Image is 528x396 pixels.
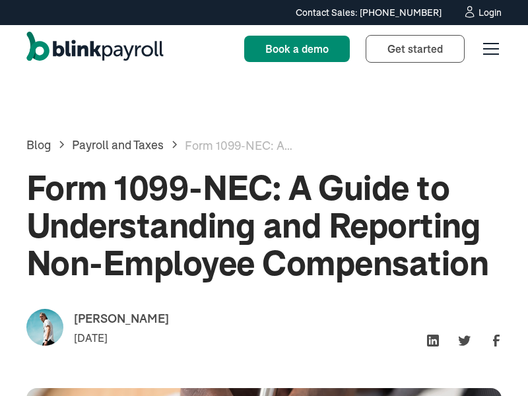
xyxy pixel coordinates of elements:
[265,42,329,55] span: Book a demo
[74,330,108,346] div: [DATE]
[26,170,502,283] h1: Form 1099-NEC: A Guide to Understanding and Reporting Non-Employee Compensation
[478,8,502,17] div: Login
[26,136,51,154] a: Blog
[366,35,465,63] a: Get started
[72,136,164,154] a: Payroll and Taxes
[296,6,442,20] div: Contact Sales: [PHONE_NUMBER]
[387,42,443,55] span: Get started
[185,137,312,154] div: Form 1099-NEC: A Guide to Understanding and Reporting Non-Employee Compensation
[463,5,502,20] a: Login
[74,310,169,327] div: [PERSON_NAME]
[475,33,502,65] div: menu
[244,36,350,62] a: Book a demo
[26,32,164,66] a: home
